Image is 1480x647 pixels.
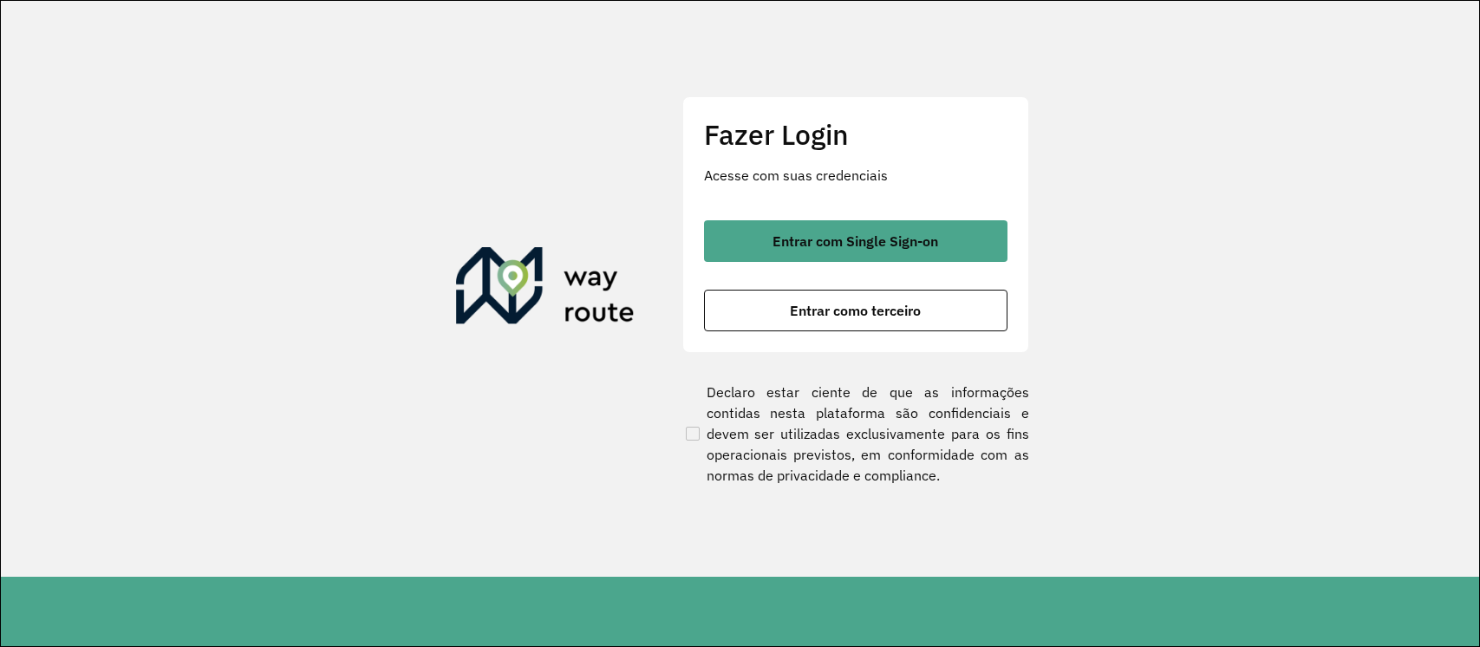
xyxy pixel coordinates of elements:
[790,304,921,317] span: Entrar como terceiro
[456,247,635,330] img: Roteirizador AmbevTech
[682,382,1029,486] label: Declaro estar ciente de que as informações contidas nesta plataforma são confidenciais e devem se...
[704,290,1007,331] button: button
[773,234,938,248] span: Entrar com Single Sign-on
[704,220,1007,262] button: button
[704,165,1007,186] p: Acesse com suas credenciais
[704,118,1007,151] h2: Fazer Login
